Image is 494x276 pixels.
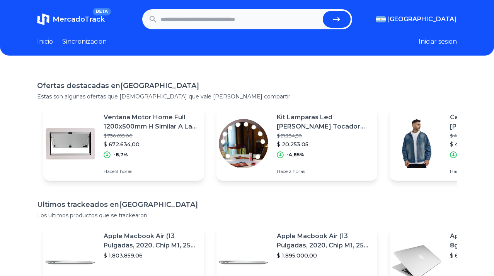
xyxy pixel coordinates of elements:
[277,168,371,174] p: Hace 2 horas
[390,117,444,171] img: Featured image
[37,13,49,25] img: MercadoTrack
[37,80,457,91] h1: Ofertas destacadas en [GEOGRAPHIC_DATA]
[104,168,198,174] p: Hace 8 horas
[37,13,105,25] a: MercadoTrackBETA
[376,15,457,24] button: [GEOGRAPHIC_DATA]
[62,37,107,46] a: Sincronizacion
[104,133,198,139] p: $ 736.695,00
[43,117,97,171] img: Featured image
[419,37,457,46] button: Iniciar sesion
[287,152,304,158] p: -4,85%
[277,252,371,259] p: $ 1.895.000,00
[216,117,271,171] img: Featured image
[114,152,128,158] p: -8,7%
[376,16,386,22] img: Argentina
[387,15,457,24] span: [GEOGRAPHIC_DATA]
[104,113,198,131] p: Ventana Motor Home Full 1200x500mm H Similar A Las Alemanas
[37,37,53,46] a: Inicio
[43,107,204,181] a: Featured imageVentana Motor Home Full 1200x500mm H Similar A Las Alemanas$ 736.695,00$ 672.634,00...
[93,8,111,15] span: BETA
[277,133,371,139] p: $ 21.284,50
[104,252,198,259] p: $ 1.803.859,06
[37,212,457,219] p: Los ultimos productos que se trackearon.
[53,15,105,24] span: MercadoTrack
[104,141,198,148] p: $ 672.634,00
[277,232,371,250] p: Apple Macbook Air (13 Pulgadas, 2020, Chip M1, 256 Gb De Ssd, 8 Gb De Ram) - Plata
[277,113,371,131] p: Kit Lamparas Led [PERSON_NAME] Tocador Luces Maquillaje Usb 220v
[104,232,198,250] p: Apple Macbook Air (13 Pulgadas, 2020, Chip M1, 256 Gb De Ssd, 8 Gb De Ram) - Plata
[37,93,457,100] p: Estas son algunas ofertas que [DEMOGRAPHIC_DATA] que vale [PERSON_NAME] compartir.
[216,107,377,181] a: Featured imageKit Lamparas Led [PERSON_NAME] Tocador Luces Maquillaje Usb 220v$ 21.284,50$ 20.253...
[37,199,457,210] h1: Ultimos trackeados en [GEOGRAPHIC_DATA]
[277,141,371,148] p: $ 20.253,05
